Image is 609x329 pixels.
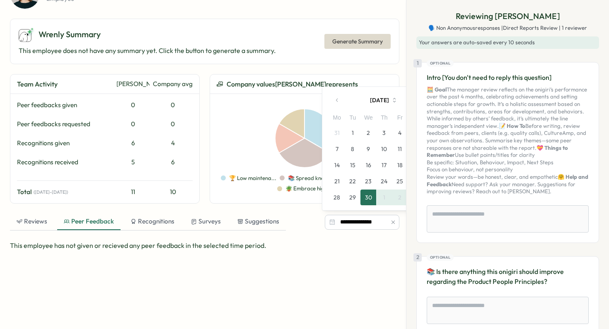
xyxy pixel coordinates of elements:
[376,113,392,122] div: Th
[10,240,399,251] p: This employee has not given or recieved any peer feedback in the selected time period.
[17,79,113,89] div: Team Activity
[329,190,345,205] button: 28
[329,173,345,189] button: 21
[376,173,392,189] button: 24
[392,157,408,173] button: 18
[116,101,150,110] div: 0
[288,175,334,182] p: 📚 Spread knowl...
[376,190,392,205] button: 1
[360,190,376,205] button: 30
[427,144,568,158] strong: 💝 Things to Remember
[17,101,113,110] div: Peer feedbacks given
[153,139,193,148] div: 4
[427,86,589,195] p: The manager review reflects on the onigiri’s performance over the past 4 months, celebrating achi...
[376,141,392,157] button: 10
[392,141,408,157] button: 11
[17,120,113,129] div: Peer feedbacks requested
[19,46,276,56] p: This employee does not have any summary yet. Click the button to generate a summary.
[116,187,150,197] div: 11
[329,157,345,173] button: 14
[376,157,392,173] button: 17
[376,125,392,141] button: 3
[427,72,589,83] p: Intro [You don't need to reply this question]
[332,34,383,48] span: Generate Summary
[153,158,193,167] div: 6
[130,217,174,226] div: Recognitions
[116,139,150,148] div: 6
[392,190,408,205] button: 2
[153,120,193,129] div: 0
[153,101,193,110] div: 0
[345,173,360,189] button: 22
[324,34,391,49] button: Generate Summary
[392,125,408,141] button: 4
[430,255,451,260] span: Optional
[153,187,193,197] div: 10
[285,185,332,192] p: 🪴 Embrace high...
[427,173,588,187] strong: 🤗 Help and Feedback
[153,79,193,89] div: Company avg
[116,120,150,129] div: 0
[392,113,408,122] div: Fr
[346,92,423,108] button: [DATE]
[191,217,221,226] div: Surveys
[345,125,360,141] button: 1
[345,157,360,173] button: 15
[34,190,68,195] span: ( [DATE] - [DATE] )
[64,217,114,226] div: Peer Feedback
[360,173,376,189] button: 23
[419,39,535,46] span: Your answers are auto-saved every 10 seconds
[116,158,150,167] div: 5
[499,122,525,129] strong: 📝 How To
[17,217,47,226] div: Reviews
[116,79,150,89] div: [PERSON_NAME]
[360,141,376,157] button: 9
[360,157,376,173] button: 16
[39,28,101,41] span: Wrenly Summary
[428,24,587,32] span: 🗣️ Non Anonymous responses | Direct Reports Review | 1 reviewer
[17,139,113,148] div: Recognitions given
[237,217,279,226] div: Suggestions
[329,125,345,141] button: 31
[360,113,376,122] div: We
[329,141,345,157] button: 7
[456,10,560,23] p: Reviewing [PERSON_NAME]
[227,79,358,89] span: Company values [PERSON_NAME] represents
[430,60,451,66] span: Optional
[392,173,408,189] button: 25
[17,187,32,197] span: Total
[427,86,447,93] strong: 🧮 Goal
[413,59,422,67] div: 1
[17,158,113,167] div: Recognitions received
[229,175,276,182] p: 🏆 Low maintena...
[413,253,422,262] div: 2
[345,141,360,157] button: 8
[345,113,360,122] div: Tu
[360,125,376,141] button: 2
[345,190,360,205] button: 29
[427,267,589,287] p: 📚 Is there anything this onigiri should improve regarding the Product People Principles?
[329,113,345,122] div: Mo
